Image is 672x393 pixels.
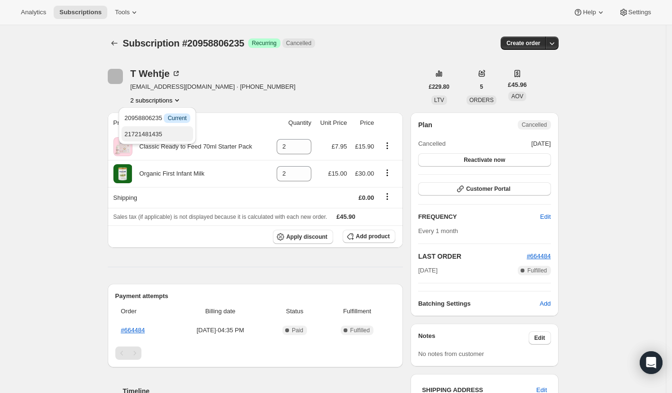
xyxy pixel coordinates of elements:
[418,266,438,275] span: [DATE]
[109,6,145,19] button: Tools
[270,112,314,133] th: Quantity
[271,307,319,316] span: Status
[429,83,449,91] span: £229.80
[252,39,277,47] span: Recurring
[418,212,540,222] h2: FREQUENCY
[466,185,510,193] span: Customer Portal
[176,307,265,316] span: Billing date
[113,214,327,220] span: Sales tax (if applicable) is not displayed because it is calculated with each new order.
[286,233,327,241] span: Apply discount
[508,80,527,90] span: £45.96
[418,182,551,196] button: Customer Portal
[124,114,190,122] span: 20958806235
[108,187,270,208] th: Shipping
[527,253,551,260] a: #664484
[418,331,529,345] h3: Notes
[474,80,489,94] button: 5
[540,212,551,222] span: Edit
[527,267,547,274] span: Fulfilled
[131,69,181,78] div: T Wehtje
[343,230,395,243] button: Add product
[501,37,546,50] button: Create order
[418,350,484,357] span: No notes from customer
[469,97,494,103] span: ORDERS
[115,291,396,301] h2: Payment attempts
[115,346,396,360] nav: Pagination
[532,139,551,149] span: [DATE]
[506,39,540,47] span: Create order
[380,140,395,151] button: Product actions
[418,227,458,234] span: Every 1 month
[115,9,130,16] span: Tools
[418,120,432,130] h2: Plan
[480,83,483,91] span: 5
[314,112,350,133] th: Unit Price
[540,299,551,309] span: Add
[328,170,347,177] span: £15.00
[423,80,455,94] button: £229.80
[59,9,102,16] span: Subscriptions
[132,169,205,178] div: Organic First Infant Milk
[168,114,187,122] span: Current
[332,143,347,150] span: £7.95
[121,327,145,334] a: #664484
[131,95,182,105] button: Product actions
[418,153,551,167] button: Reactivate now
[176,326,265,335] span: [DATE] · 04:35 PM
[131,82,296,92] span: [EMAIL_ADDRESS][DOMAIN_NAME] · [PHONE_NUMBER]
[418,252,527,261] h2: LAST ORDER
[522,121,547,129] span: Cancelled
[568,6,611,19] button: Help
[123,38,244,48] span: Subscription #20958806235
[113,164,132,183] img: product img
[325,307,390,316] span: Fulfillment
[434,97,444,103] span: LTV
[108,112,270,133] th: Product
[124,131,162,138] span: 21721481435
[529,331,551,345] button: Edit
[54,6,107,19] button: Subscriptions
[628,9,651,16] span: Settings
[108,69,123,84] span: T Wehtje
[336,213,355,220] span: £45.90
[380,168,395,178] button: Product actions
[464,156,505,164] span: Reactivate now
[115,301,173,322] th: Order
[292,327,303,334] span: Paid
[359,194,374,201] span: £0.00
[534,334,545,342] span: Edit
[613,6,657,19] button: Settings
[108,37,121,50] button: Subscriptions
[583,9,596,16] span: Help
[534,296,556,311] button: Add
[418,299,540,309] h6: Batching Settings
[15,6,52,19] button: Analytics
[534,209,556,225] button: Edit
[286,39,311,47] span: Cancelled
[350,112,377,133] th: Price
[121,110,193,125] button: 20958806235 InfoCurrent
[418,139,446,149] span: Cancelled
[355,143,374,150] span: £15.90
[113,137,132,156] img: product img
[356,233,390,240] span: Add product
[527,252,551,261] button: #664484
[273,230,333,244] button: Apply discount
[640,351,663,374] div: Open Intercom Messenger
[21,9,46,16] span: Analytics
[355,170,374,177] span: £30.00
[350,327,370,334] span: Fulfilled
[511,93,523,100] span: AOV
[121,126,193,141] button: 21721481435
[380,191,395,202] button: Shipping actions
